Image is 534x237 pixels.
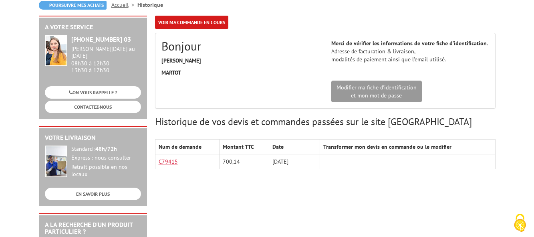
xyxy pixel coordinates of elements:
img: widget-service.jpg [45,35,67,66]
img: Cookies (fenêtre modale) [510,213,530,233]
a: C79415 [159,158,178,165]
strong: MARTOT [161,69,181,76]
h2: A la recherche d'un produit particulier ? [45,221,141,235]
a: Accueil [111,1,137,8]
li: Historique [137,1,163,9]
div: Standard : [71,146,141,153]
th: Date [269,140,320,154]
div: Retrait possible en nos locaux [71,164,141,178]
strong: 48h/72h [95,145,117,152]
div: [PERSON_NAME][DATE] au [DATE] [71,46,141,59]
button: Cookies (fenêtre modale) [506,210,534,237]
a: CONTACTEZ-NOUS [45,101,141,113]
img: widget-livraison.jpg [45,146,67,177]
a: ON VOUS RAPPELLE ? [45,86,141,99]
strong: [PHONE_NUMBER] 03 [71,35,131,43]
h2: A votre service [45,24,141,31]
p: Adresse de facturation & livraison, modalités de paiement ainsi que l’email utilisé. [331,39,489,63]
a: Poursuivre mes achats [39,1,107,10]
a: Modifier ma fiche d'identificationet mon mot de passe [331,81,422,102]
a: EN SAVOIR PLUS [45,188,141,200]
th: Num de demande [155,140,220,154]
h2: Bonjour [161,39,319,53]
th: Transformer mon devis en commande ou le modifier [320,140,495,154]
strong: [PERSON_NAME] [161,57,201,64]
h2: Votre livraison [45,134,141,142]
td: 700,14 [220,154,269,169]
strong: Merci de vérifier les informations de votre fiche d’identification. [331,40,488,47]
th: Montant TTC [220,140,269,154]
td: [DATE] [269,154,320,169]
div: 08h30 à 12h30 13h30 à 17h30 [71,46,141,73]
a: Voir ma commande en cours [155,16,228,29]
h3: Historique de vos devis et commandes passées sur le site [GEOGRAPHIC_DATA] [155,117,496,127]
div: Express : nous consulter [71,154,141,162]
